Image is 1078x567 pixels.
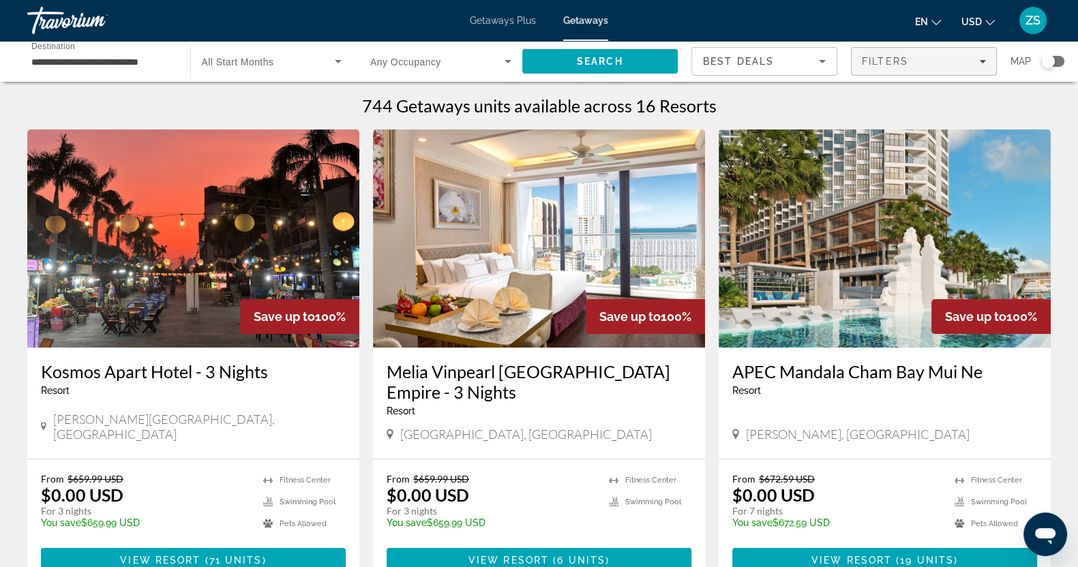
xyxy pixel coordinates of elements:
button: User Menu [1015,6,1051,35]
span: Fitness Center [625,476,676,485]
p: For 3 nights [41,505,250,517]
span: Any Occupancy [370,57,441,67]
iframe: Кнопка запуска окна обмена сообщениями [1023,512,1067,556]
span: View Resort [811,555,892,566]
img: Kosmos Apart Hotel - 3 Nights [27,129,359,348]
span: Resort [41,385,70,396]
span: From [732,473,755,485]
span: Search [577,56,623,67]
span: View Resort [468,555,549,566]
p: $659.99 USD [387,517,595,528]
mat-select: Sort by [703,53,826,70]
span: From [387,473,410,485]
span: You save [387,517,427,528]
img: Melia Vinpearl Nha Trang Empire - 3 Nights [373,129,705,348]
span: Save up to [254,309,315,324]
span: 19 units [900,555,954,566]
span: ZS [1025,14,1040,27]
span: Pets Allowed [971,519,1018,528]
span: Best Deals [703,56,774,67]
span: $659.99 USD [413,473,469,485]
span: ( ) [892,555,958,566]
p: $0.00 USD [41,485,123,505]
div: 100% [931,299,1051,334]
span: [GEOGRAPHIC_DATA], [GEOGRAPHIC_DATA] [400,427,652,442]
span: 71 units [209,555,263,566]
span: Map [1010,52,1031,71]
span: Fitness Center [971,476,1022,485]
span: Resort [387,405,415,416]
button: Change language [915,12,941,31]
p: $0.00 USD [732,485,815,505]
span: 6 units [557,555,605,566]
span: Pets Allowed [280,519,327,528]
span: You save [732,517,773,528]
span: Filters [862,56,908,67]
a: Getaways [563,15,608,26]
span: Resort [732,385,761,396]
span: ( ) [200,555,266,566]
button: Filters [851,47,997,76]
button: Search [522,49,678,74]
a: Getaways Plus [470,15,536,26]
h1: 744 Getaways units available across 16 Resorts [362,95,717,116]
span: View Resort [120,555,200,566]
a: Kosmos Apart Hotel - 3 Nights [41,361,346,382]
span: Swimming Pool [280,497,335,506]
p: For 7 nights [732,505,941,517]
a: APEC Mandala Cham Bay Mui Ne [732,361,1037,382]
span: Fitness Center [280,476,331,485]
p: $0.00 USD [387,485,469,505]
p: For 3 nights [387,505,595,517]
span: ( ) [549,555,610,566]
span: en [915,16,928,27]
span: [PERSON_NAME], [GEOGRAPHIC_DATA] [746,427,970,442]
p: $672.59 USD [732,517,941,528]
span: You save [41,517,81,528]
span: Swimming Pool [971,497,1027,506]
span: USD [961,16,982,27]
span: Swimming Pool [625,497,681,506]
button: Change currency [961,12,995,31]
span: Save up to [945,309,1006,324]
span: Save up to [599,309,661,324]
span: Destination [31,42,75,50]
a: Travorium [27,3,164,38]
span: $659.99 USD [68,473,123,485]
span: From [41,473,64,485]
span: $672.59 USD [759,473,815,485]
p: $659.99 USD [41,517,250,528]
span: [PERSON_NAME][GEOGRAPHIC_DATA], [GEOGRAPHIC_DATA] [53,412,346,442]
span: All Start Months [202,57,274,67]
input: Select destination [31,54,173,70]
div: 100% [586,299,705,334]
img: APEC Mandala Cham Bay Mui Ne [719,129,1051,348]
a: Melia Vinpearl [GEOGRAPHIC_DATA] Empire - 3 Nights [387,361,691,402]
div: 100% [240,299,359,334]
